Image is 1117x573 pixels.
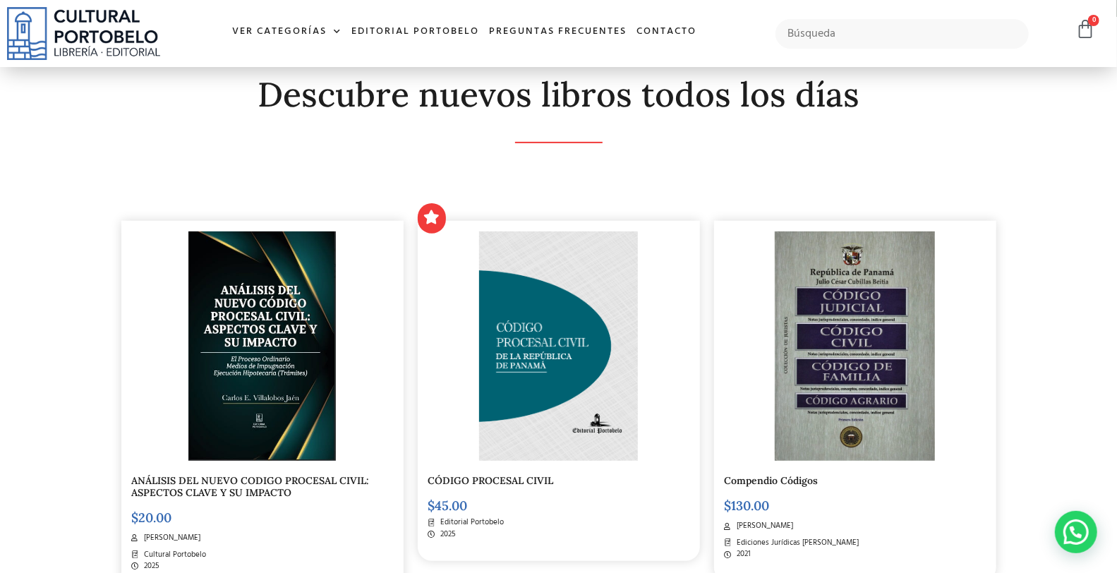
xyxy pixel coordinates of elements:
img: img20221020_09162956-scaled-1.jpg [775,231,936,461]
input: Búsqueda [775,19,1028,49]
span: [PERSON_NAME] [140,532,200,544]
bdi: 20.00 [132,509,172,526]
span: 2021 [733,548,751,560]
span: Editorial Portobelo [437,517,504,529]
img: Captura de pantalla 2025-09-02 115825 [188,231,336,461]
img: CODIGO 00 PORTADA PROCESAL CIVIL _Mesa de trabajo 1 [479,231,638,461]
span: 2025 [437,529,456,541]
a: 0 [1075,19,1095,40]
a: Preguntas frecuentes [484,17,632,47]
span: $ [428,497,435,514]
span: $ [132,509,139,526]
span: 2025 [140,560,159,572]
bdi: 45.00 [428,497,468,514]
span: $ [725,497,732,514]
h2: Descubre nuevos libros todos los días [121,76,996,114]
span: 0 [1088,15,1099,26]
a: CÓDIGO PROCESAL CIVIL [428,474,554,487]
span: [PERSON_NAME] [733,520,793,532]
bdi: 130.00 [725,497,770,514]
a: Compendio Códigos [725,474,819,487]
a: ANÁLISIS DEL NUEVO CODIGO PROCESAL CIVIL: ASPECTOS CLAVE Y SU IMPACTO [132,474,370,499]
span: Cultural Portobelo [140,549,206,561]
span: Ediciones Jurídicas [PERSON_NAME] [733,537,859,549]
a: Ver Categorías [227,17,346,47]
a: Contacto [632,17,701,47]
a: Editorial Portobelo [346,17,484,47]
